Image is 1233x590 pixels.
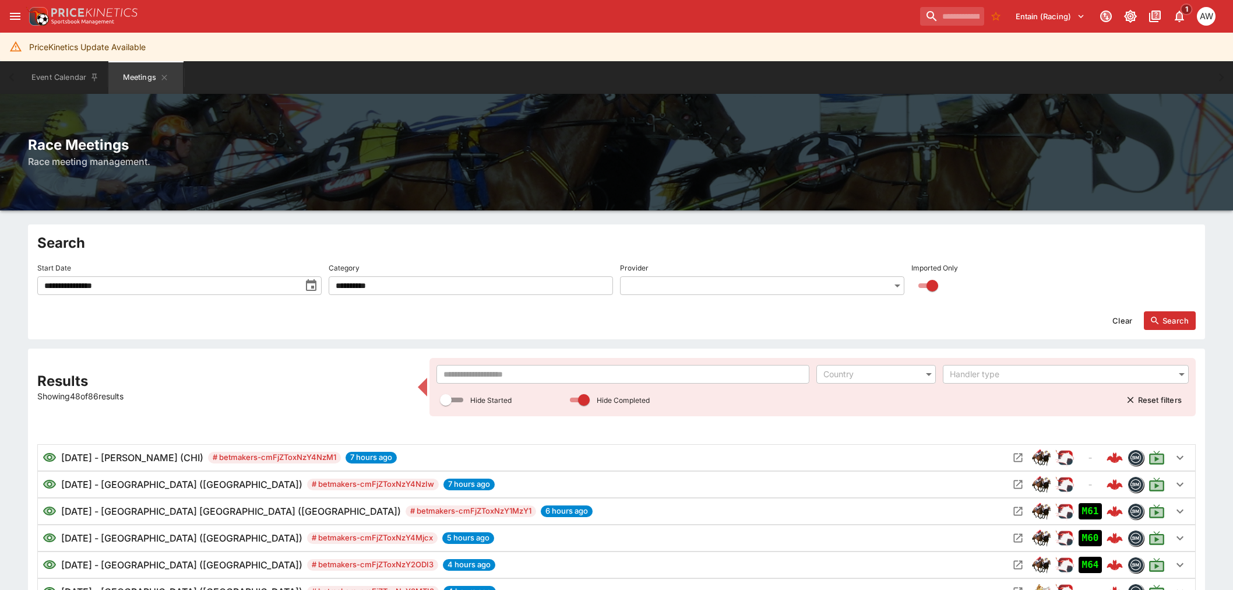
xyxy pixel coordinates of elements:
[43,558,57,572] svg: Visible
[1079,557,1102,573] div: Imported to Jetbet as OPEN
[1128,476,1144,493] div: betmakers
[1144,311,1196,330] button: Search
[1079,476,1102,493] div: No Jetbet
[301,275,322,296] button: toggle date time picker
[920,7,984,26] input: search
[1149,503,1165,519] svg: Live
[1149,476,1165,493] svg: Live
[1009,529,1027,547] button: Open Meeting
[307,532,438,544] span: # betmakers-cmFjZToxNzY4Mjcx
[1128,531,1143,546] img: betmakers.png
[1119,391,1189,409] button: Reset filters
[1079,449,1102,466] div: No Jetbet
[1009,475,1027,494] button: Open Meeting
[1032,556,1051,574] img: horse_racing.png
[1149,530,1165,546] svg: Live
[1032,529,1051,547] img: horse_racing.png
[1149,449,1165,466] svg: Live
[1079,530,1102,546] div: Imported to Jetbet as OPEN
[43,477,57,491] svg: Visible
[1105,311,1139,330] button: Clear
[1055,502,1074,521] div: ParallelRacing Handler
[443,559,495,571] span: 4 hours ago
[37,234,1196,252] h2: Search
[1032,448,1051,467] img: horse_racing.png
[1128,557,1143,573] img: betmakers.png
[51,8,138,17] img: PriceKinetics
[1128,557,1144,573] div: betmakers
[1193,3,1219,29] button: Amanda Whitta
[43,451,57,465] svg: Visible
[208,452,341,463] span: # betmakers-cmFjZToxNzY4NzM1
[1009,448,1027,467] button: Open Meeting
[987,7,1005,26] button: No Bookmarks
[1079,503,1102,519] div: Imported to Jetbet as OPEN
[1009,7,1092,26] button: Select Tenant
[1169,6,1190,27] button: Notifications
[28,154,1205,168] h6: Race meeting management.
[1055,502,1074,521] img: racing.png
[307,479,439,490] span: # betmakers-cmFjZToxNzY4NzIw
[61,558,302,572] h6: [DATE] - [GEOGRAPHIC_DATA] ([GEOGRAPHIC_DATA])
[1055,475,1074,494] div: ParallelRacing Handler
[37,390,411,402] p: Showing 48 of 86 results
[1128,477,1143,492] img: betmakers.png
[51,19,114,24] img: Sportsbook Management
[406,505,536,517] span: # betmakers-cmFjZToxNzY1MzY1
[1032,475,1051,494] div: horse_racing
[1128,503,1144,519] div: betmakers
[1107,503,1123,519] img: logo-cerberus--red.svg
[61,504,401,518] h6: [DATE] - [GEOGRAPHIC_DATA] [GEOGRAPHIC_DATA] ([GEOGRAPHIC_DATA])
[307,559,438,571] span: # betmakers-cmFjZToxNzY2ODI3
[24,61,106,94] button: Event Calendar
[1144,6,1165,27] button: Documentation
[1055,529,1074,547] img: racing.png
[5,6,26,27] button: open drawer
[1181,3,1193,15] span: 1
[37,372,411,390] h2: Results
[1128,504,1143,519] img: betmakers.png
[28,136,1205,154] h2: Race Meetings
[1032,529,1051,547] div: horse_racing
[29,36,146,58] div: PriceKinetics Update Available
[1032,475,1051,494] img: horse_racing.png
[1032,502,1051,521] img: horse_racing.png
[329,263,360,273] p: Category
[26,5,49,28] img: PriceKinetics Logo
[1120,6,1141,27] button: Toggle light/dark mode
[620,263,649,273] p: Provider
[443,479,495,490] span: 7 hours ago
[1055,556,1074,574] div: ParallelRacing Handler
[108,61,183,94] button: Meetings
[1055,448,1074,467] div: ParallelRacing Handler
[950,368,1170,380] div: Handler type
[1095,6,1116,27] button: Connected to PK
[1055,556,1074,574] img: racing.png
[1009,556,1027,574] button: Open Meeting
[1032,448,1051,467] div: horse_racing
[1128,530,1144,546] div: betmakers
[61,451,203,465] h6: [DATE] - [PERSON_NAME] (CHI)
[61,531,302,545] h6: [DATE] - [GEOGRAPHIC_DATA] ([GEOGRAPHIC_DATA])
[1055,475,1074,494] img: racing.png
[1107,530,1123,546] img: logo-cerberus--red.svg
[43,531,57,545] svg: Visible
[1107,476,1123,493] img: logo-cerberus--red.svg
[1107,449,1123,466] img: logo-cerberus--red.svg
[1032,556,1051,574] div: horse_racing
[1055,448,1074,467] img: racing.png
[1055,529,1074,547] div: ParallelRacing Handler
[597,395,650,405] p: Hide Completed
[1107,557,1123,573] img: logo-cerberus--red.svg
[43,504,57,518] svg: Visible
[823,368,917,380] div: Country
[1128,449,1144,466] div: betmakers
[911,263,958,273] p: Imported Only
[1197,7,1216,26] div: Amanda Whitta
[1032,502,1051,521] div: horse_racing
[541,505,593,517] span: 6 hours ago
[1009,502,1027,521] button: Open Meeting
[37,263,71,273] p: Start Date
[1128,450,1143,465] img: betmakers.png
[442,532,494,544] span: 5 hours ago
